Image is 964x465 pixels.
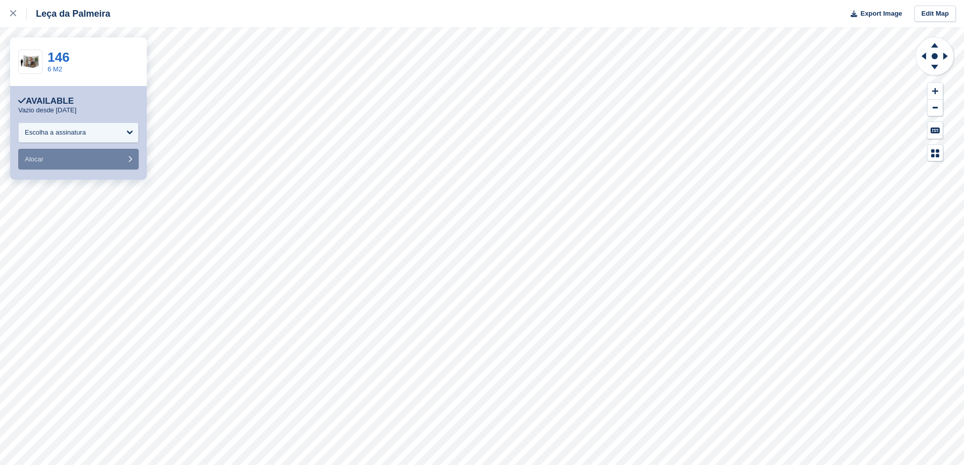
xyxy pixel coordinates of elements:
[48,65,62,73] a: 6 M2
[25,128,86,138] div: Escolha a assinatura
[928,122,943,139] button: Keyboard Shortcuts
[928,100,943,116] button: Zoom Out
[27,8,110,20] div: Leça da Palmeira
[928,145,943,161] button: Map Legend
[860,9,902,19] span: Export Image
[19,53,42,71] img: 64-sqft-unit.jpg
[928,83,943,100] button: Zoom In
[48,50,69,65] a: 146
[914,6,956,22] a: Edit Map
[18,96,74,106] div: Available
[18,106,76,114] p: Vazio desde [DATE]
[25,155,44,163] span: Alocar
[18,149,139,170] button: Alocar
[845,6,902,22] button: Export Image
